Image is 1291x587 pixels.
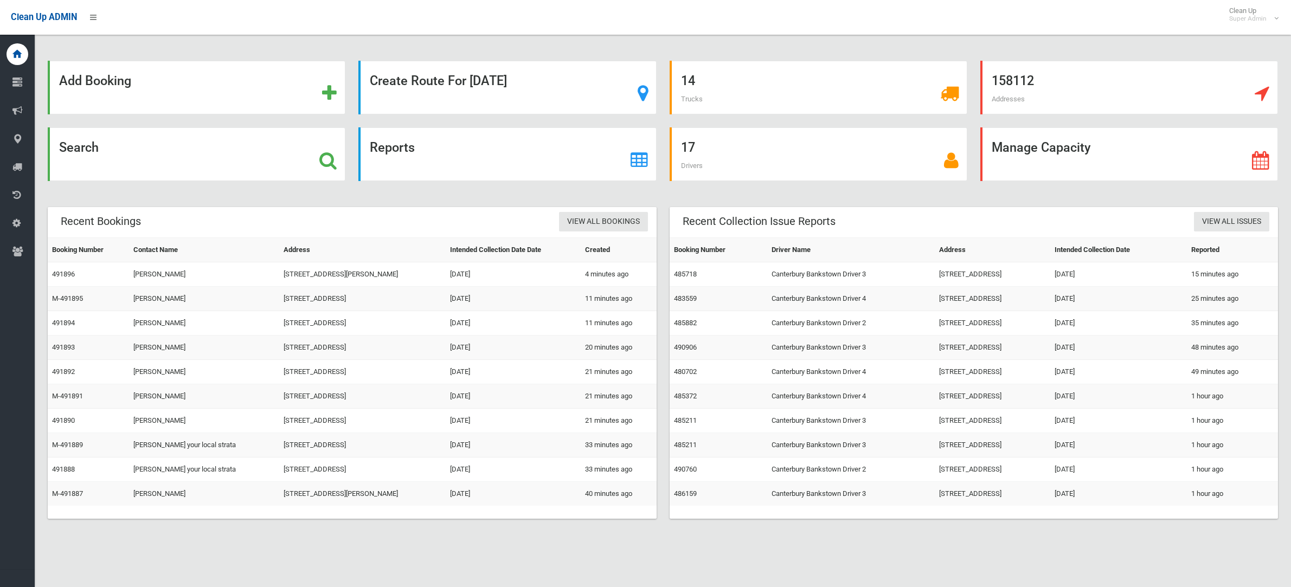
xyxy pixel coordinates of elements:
td: [DATE] [1050,384,1187,409]
a: M-491895 [52,294,83,302]
td: 40 minutes ago [581,482,656,506]
td: Canterbury Bankstown Driver 2 [767,457,935,482]
td: [STREET_ADDRESS] [935,336,1050,360]
strong: Search [59,140,99,155]
td: [PERSON_NAME] your local strata [129,433,279,457]
td: [STREET_ADDRESS] [279,433,446,457]
td: [STREET_ADDRESS] [935,409,1050,433]
td: [STREET_ADDRESS] [279,287,446,311]
td: [DATE] [1050,287,1187,311]
td: [PERSON_NAME] [129,360,279,384]
td: [PERSON_NAME] your local strata [129,457,279,482]
td: 21 minutes ago [581,360,656,384]
th: Contact Name [129,238,279,262]
strong: 158112 [992,73,1034,88]
td: [STREET_ADDRESS] [279,311,446,336]
td: [STREET_ADDRESS][PERSON_NAME] [279,262,446,287]
a: 485211 [674,441,697,449]
a: 485211 [674,416,697,424]
a: M-491887 [52,489,83,498]
td: Canterbury Bankstown Driver 4 [767,384,935,409]
td: [DATE] [446,287,581,311]
td: [DATE] [1050,360,1187,384]
strong: Manage Capacity [992,140,1090,155]
header: Recent Bookings [48,211,154,232]
td: 33 minutes ago [581,433,656,457]
td: 4 minutes ago [581,262,656,287]
a: 485372 [674,392,697,400]
td: [STREET_ADDRESS] [935,457,1050,482]
td: 1 hour ago [1187,409,1278,433]
td: [STREET_ADDRESS][PERSON_NAME] [279,482,446,506]
th: Reported [1187,238,1278,262]
a: 483559 [674,294,697,302]
td: [STREET_ADDRESS] [935,433,1050,457]
span: Addresses [992,95,1025,103]
a: 491894 [52,319,75,327]
a: 485718 [674,270,697,278]
td: [DATE] [446,409,581,433]
td: 21 minutes ago [581,384,656,409]
td: [STREET_ADDRESS] [935,287,1050,311]
td: 25 minutes ago [1187,287,1278,311]
strong: Add Booking [59,73,131,88]
th: Address [279,238,446,262]
span: Drivers [681,162,703,170]
a: 491888 [52,465,75,473]
td: [DATE] [446,336,581,360]
th: Address [935,238,1050,262]
a: Reports [358,127,656,181]
td: 11 minutes ago [581,287,656,311]
a: Create Route For [DATE] [358,61,656,114]
td: [STREET_ADDRESS] [935,384,1050,409]
td: 1 hour ago [1187,457,1278,482]
strong: 17 [681,140,695,155]
td: [DATE] [446,384,581,409]
td: [PERSON_NAME] [129,287,279,311]
header: Recent Collection Issue Reports [670,211,849,232]
a: 14 Trucks [670,61,967,114]
strong: 14 [681,73,695,88]
td: 35 minutes ago [1187,311,1278,336]
td: [DATE] [446,482,581,506]
td: [STREET_ADDRESS] [279,384,446,409]
td: Canterbury Bankstown Driver 4 [767,360,935,384]
span: Trucks [681,95,703,103]
td: Canterbury Bankstown Driver 2 [767,311,935,336]
td: [DATE] [1050,433,1187,457]
a: Manage Capacity [980,127,1278,181]
a: 490906 [674,343,697,351]
a: 491896 [52,270,75,278]
td: [DATE] [446,433,581,457]
td: 11 minutes ago [581,311,656,336]
td: [STREET_ADDRESS] [279,457,446,482]
a: M-491889 [52,441,83,449]
a: 480702 [674,367,697,376]
td: [PERSON_NAME] [129,409,279,433]
td: [DATE] [1050,409,1187,433]
td: 48 minutes ago [1187,336,1278,360]
a: 485882 [674,319,697,327]
strong: Create Route For [DATE] [370,73,507,88]
a: Add Booking [48,61,345,114]
a: 491890 [52,416,75,424]
th: Created [581,238,656,262]
td: [STREET_ADDRESS] [935,360,1050,384]
td: [STREET_ADDRESS] [935,262,1050,287]
td: 1 hour ago [1187,482,1278,506]
a: View All Issues [1194,212,1269,232]
td: [DATE] [446,311,581,336]
td: [STREET_ADDRESS] [279,409,446,433]
td: [DATE] [446,262,581,287]
td: [PERSON_NAME] [129,384,279,409]
td: Canterbury Bankstown Driver 3 [767,409,935,433]
td: [DATE] [1050,311,1187,336]
td: [DATE] [446,457,581,482]
a: 490760 [674,465,697,473]
td: [STREET_ADDRESS] [935,482,1050,506]
td: [STREET_ADDRESS] [935,311,1050,336]
td: 1 hour ago [1187,433,1278,457]
td: 21 minutes ago [581,409,656,433]
small: Super Admin [1229,15,1267,23]
td: 33 minutes ago [581,457,656,482]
